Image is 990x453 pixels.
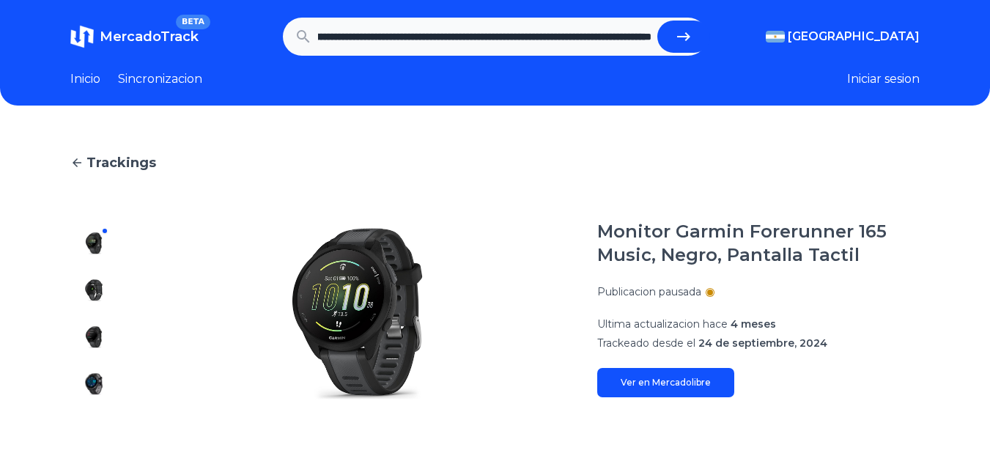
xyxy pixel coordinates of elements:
[766,31,785,43] img: Argentina
[597,317,728,331] span: Ultima actualizacion hace
[597,220,920,267] h1: Monitor Garmin Forerunner 165 Music, Negro, Pantalla Tactil
[70,25,199,48] a: MercadoTrackBETA
[70,70,100,88] a: Inicio
[100,29,199,45] span: MercadoTrack
[147,220,568,408] img: Monitor Garmin Forerunner 165 Music, Negro, Pantalla Tactil
[86,152,156,173] span: Trackings
[82,232,106,255] img: Monitor Garmin Forerunner 165 Music, Negro, Pantalla Tactil
[70,25,94,48] img: MercadoTrack
[788,28,920,45] span: [GEOGRAPHIC_DATA]
[597,368,734,397] a: Ver en Mercadolibre
[118,70,202,88] a: Sincronizacion
[82,325,106,349] img: Monitor Garmin Forerunner 165 Music, Negro, Pantalla Tactil
[70,152,920,173] a: Trackings
[82,279,106,302] img: Monitor Garmin Forerunner 165 Music, Negro, Pantalla Tactil
[82,372,106,396] img: Monitor Garmin Forerunner 165 Music, Negro, Pantalla Tactil
[731,317,776,331] span: 4 meses
[597,284,701,299] p: Publicacion pausada
[176,15,210,29] span: BETA
[847,70,920,88] button: Iniciar sesion
[698,336,827,350] span: 24 de septiembre, 2024
[597,336,695,350] span: Trackeado desde el
[766,28,920,45] button: [GEOGRAPHIC_DATA]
